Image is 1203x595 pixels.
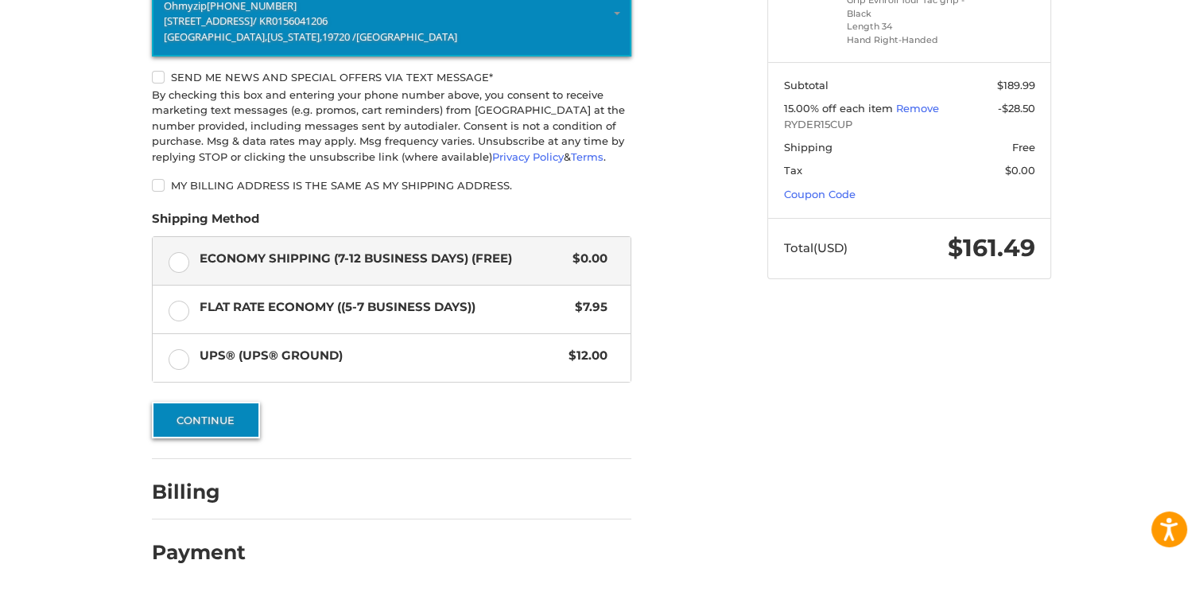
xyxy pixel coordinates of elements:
[152,402,260,438] button: Continue
[896,102,939,115] a: Remove
[152,71,631,84] label: Send me news and special offers via text message*
[565,250,607,268] span: $0.00
[847,33,968,47] li: Hand Right-Handed
[164,29,267,44] span: [GEOGRAPHIC_DATA],
[152,87,631,165] div: By checking this box and entering your phone number above, you consent to receive marketing text ...
[1005,164,1035,177] span: $0.00
[784,117,1035,133] span: RYDER15CUP
[998,102,1035,115] span: -$28.50
[200,347,561,365] span: UPS® (UPS® Ground)
[784,141,832,154] span: Shipping
[784,164,802,177] span: Tax
[567,298,607,317] span: $7.95
[847,20,968,33] li: Length 34
[322,29,356,44] span: 19720 /
[267,29,322,44] span: [US_STATE],
[1012,141,1035,154] span: Free
[164,14,253,28] span: [STREET_ADDRESS]
[152,210,259,235] legend: Shipping Method
[784,240,848,255] span: Total (USD)
[152,179,631,192] label: My billing address is the same as my shipping address.
[356,29,457,44] span: [GEOGRAPHIC_DATA]
[152,480,245,504] h2: Billing
[784,102,896,115] span: 15.00% off each item
[492,150,564,163] a: Privacy Policy
[253,14,328,28] span: / KR0156041206
[784,188,856,200] a: Coupon Code
[200,298,568,317] span: Flat Rate Economy ((5-7 Business Days))
[997,79,1035,91] span: $189.99
[561,347,607,365] span: $12.00
[152,540,246,565] h2: Payment
[784,79,829,91] span: Subtotal
[948,233,1035,262] span: $161.49
[200,250,565,268] span: Economy Shipping (7-12 Business Days) (Free)
[571,150,603,163] a: Terms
